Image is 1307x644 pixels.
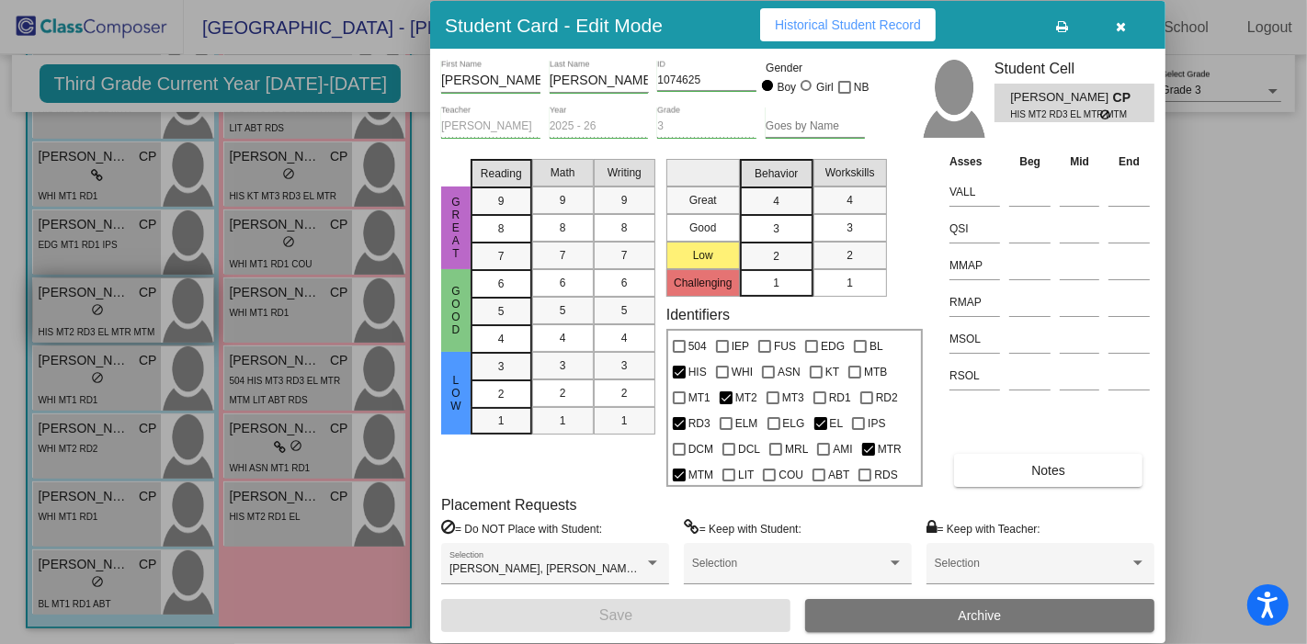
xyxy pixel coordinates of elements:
[560,357,566,374] span: 3
[657,74,756,87] input: Enter ID
[498,248,505,265] span: 7
[1010,88,1112,107] span: [PERSON_NAME]
[777,79,797,96] div: Boy
[815,79,834,96] div: Girl
[498,331,505,347] span: 4
[773,248,779,265] span: 2
[550,120,649,133] input: year
[551,164,575,181] span: Math
[926,519,1040,537] label: = Keep with Teacher:
[560,385,566,401] span: 2
[847,192,853,209] span: 4
[825,361,839,383] span: KT
[621,385,628,401] span: 2
[874,464,897,486] span: RDS
[445,14,663,37] h3: Student Card - Edit Mode
[688,361,707,383] span: HIS
[773,193,779,209] span: 4
[688,335,707,357] span: 504
[833,438,852,460] span: AMI
[441,519,602,537] label: = Do NOT Place with Student:
[735,387,757,409] span: MT2
[560,220,566,236] span: 8
[878,438,902,460] span: MTR
[869,335,883,357] span: BL
[688,387,710,409] span: MT1
[825,164,875,181] span: Workskills
[864,361,887,383] span: MTB
[688,464,713,486] span: MTM
[775,17,921,32] span: Historical Student Record
[621,412,628,429] span: 1
[738,464,754,486] span: LIT
[441,599,790,632] button: Save
[821,335,845,357] span: EDG
[847,247,853,264] span: 2
[760,8,936,41] button: Historical Student Record
[498,193,505,209] span: 9
[778,361,801,383] span: ASN
[621,220,628,236] span: 8
[949,362,1000,390] input: assessment
[959,608,1002,623] span: Archive
[847,220,853,236] span: 3
[621,330,628,346] span: 4
[666,306,730,323] label: Identifiers
[732,335,749,357] span: IEP
[448,196,464,260] span: Great
[688,412,710,435] span: RD3
[868,412,885,435] span: IPS
[773,275,779,291] span: 1
[954,454,1142,487] button: Notes
[828,464,849,486] span: ABT
[608,164,642,181] span: Writing
[755,165,798,182] span: Behavior
[1005,152,1055,172] th: Beg
[949,252,1000,279] input: assessment
[448,374,464,412] span: Low
[688,438,713,460] span: DCM
[949,178,1000,206] input: assessment
[785,438,808,460] span: MRL
[732,361,753,383] span: WHI
[599,607,632,623] span: Save
[949,288,1000,316] input: assessment
[657,120,756,133] input: grade
[830,412,844,435] span: EL
[621,192,628,209] span: 9
[766,60,865,76] mat-label: Gender
[449,562,1113,575] span: [PERSON_NAME], [PERSON_NAME] [PERSON_NAME] ([PERSON_NAME]) [PERSON_NAME] [PERSON_NAME] [PERSON_NAME]
[498,303,505,320] span: 5
[621,357,628,374] span: 3
[847,275,853,291] span: 1
[1113,88,1139,107] span: CP
[949,215,1000,243] input: assessment
[498,276,505,292] span: 6
[779,464,803,486] span: COU
[783,412,805,435] span: ELG
[805,599,1154,632] button: Archive
[560,330,566,346] span: 4
[945,152,1005,172] th: Asses
[481,165,522,182] span: Reading
[441,120,540,133] input: teacher
[949,325,1000,353] input: assessment
[876,387,898,409] span: RD2
[773,220,779,237] span: 3
[774,335,796,357] span: FUS
[994,60,1154,77] h3: Student Cell
[621,275,628,291] span: 6
[560,302,566,319] span: 5
[498,412,505,429] span: 1
[1104,152,1154,172] th: End
[854,76,869,98] span: NB
[498,220,505,237] span: 8
[560,192,566,209] span: 9
[560,247,566,264] span: 7
[684,519,801,537] label: = Keep with Student:
[1055,152,1104,172] th: Mid
[829,387,851,409] span: RD1
[448,285,464,336] span: Good
[738,438,760,460] span: DCL
[1010,107,1100,121] span: HIS MT2 RD3 EL MTR MTM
